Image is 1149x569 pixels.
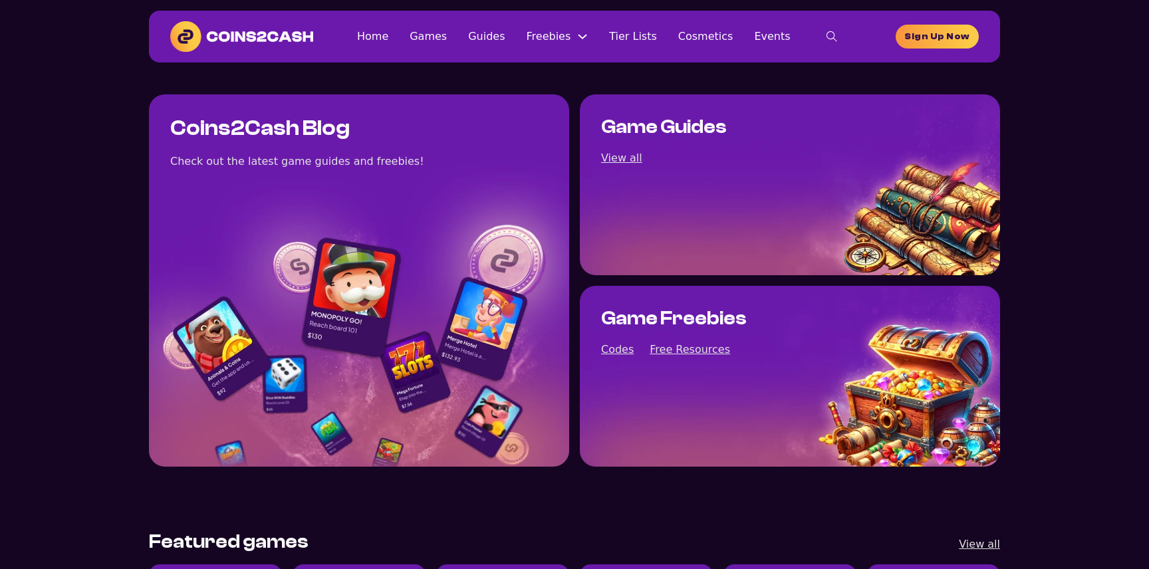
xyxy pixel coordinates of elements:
[609,27,657,45] a: Tier Lists
[149,530,309,554] h2: Featured games
[170,116,350,142] h1: Coins2Cash Blog
[601,149,642,167] a: View all game guides
[577,31,588,42] button: Freebies Sub menu
[468,27,505,45] a: Guides
[357,27,388,45] a: Home
[650,340,730,358] a: View all posts about free resources
[410,27,447,45] a: Games
[959,535,1000,553] a: View all games
[601,116,727,139] h2: Game Guides
[896,25,979,49] a: homepage
[754,27,790,45] a: Events
[812,23,852,50] button: toggle search
[601,307,747,330] h2: Game Freebies
[170,152,424,170] div: Check out the latest game guides and freebies!
[170,21,313,52] img: Coins2Cash Logo
[678,27,733,45] a: Cosmetics
[527,27,571,45] a: Freebies
[601,340,634,358] a: View all game codes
